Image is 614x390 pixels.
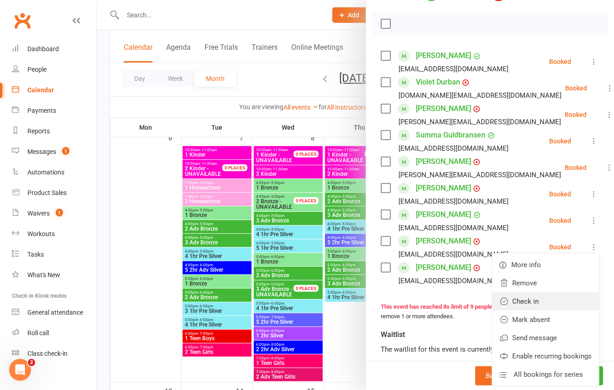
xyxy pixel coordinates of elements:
div: Workouts [27,230,55,237]
button: Bulk add attendees [475,366,554,385]
div: Booked [565,164,587,171]
div: [EMAIL_ADDRESS][DOMAIN_NAME] [399,222,509,234]
span: 1 [62,147,69,155]
a: Summa Guldbransen [416,128,485,142]
div: Booked [549,138,571,144]
a: [PERSON_NAME] [416,48,471,63]
iframe: Intercom live chat [9,359,31,381]
div: [DOMAIN_NAME][EMAIL_ADDRESS][DOMAIN_NAME] [399,90,562,101]
a: General attendance kiosk mode [12,302,96,323]
div: [EMAIL_ADDRESS][DOMAIN_NAME] [399,275,509,287]
div: People [27,66,47,73]
div: Dashboard [27,45,59,53]
a: Dashboard [12,39,96,59]
div: Booked [549,191,571,197]
div: [PERSON_NAME][EMAIL_ADDRESS][DOMAIN_NAME] [399,116,561,128]
span: 2 [28,359,35,366]
a: [PERSON_NAME] [416,234,471,248]
a: Check in [492,292,599,311]
a: Class kiosk mode [12,343,96,364]
div: Class check-in [27,350,68,357]
div: [EMAIL_ADDRESS][DOMAIN_NAME] [399,63,509,75]
a: Reports [12,121,96,142]
a: Automations [12,162,96,183]
span: All bookings for series [514,369,583,380]
div: If you want to add more people, please remove 1 or more attendees. [381,302,599,321]
a: Product Sales [12,183,96,203]
a: Workouts [12,224,96,244]
div: Booked [549,58,571,65]
div: Booked [549,217,571,224]
a: Clubworx [11,9,34,32]
div: [EMAIL_ADDRESS][DOMAIN_NAME] [399,195,509,207]
a: Waivers 1 [12,203,96,224]
div: General attendance [27,309,83,316]
a: [PERSON_NAME] [416,181,471,195]
div: Booked [565,111,587,118]
a: All bookings for series [492,365,599,384]
div: Payments [27,107,56,114]
div: What's New [27,271,60,279]
div: Messages [27,148,56,155]
a: Calendar [12,80,96,100]
div: The waitlist for this event is currently empty. [381,344,599,355]
div: Tasks [27,251,44,258]
div: [EMAIL_ADDRESS][DOMAIN_NAME] [399,248,509,260]
a: Mark absent [492,311,599,329]
div: [EMAIL_ADDRESS][DOMAIN_NAME] [399,142,509,154]
a: Send message [492,329,599,347]
span: More info [511,259,541,270]
div: [PERSON_NAME][EMAIL_ADDRESS][DOMAIN_NAME] [399,169,561,181]
a: [PERSON_NAME] [416,101,471,116]
div: Waitlist [381,328,407,341]
div: Booked [549,244,571,250]
div: Automations [27,169,64,176]
strong: This event has reached its limit of 9 people. [381,303,494,310]
a: [PERSON_NAME] [416,207,471,222]
a: What's New [12,265,96,285]
span: 1 [56,209,63,216]
a: More info [492,256,599,274]
a: [PERSON_NAME] [416,260,471,275]
a: Tasks [12,244,96,265]
div: Product Sales [27,189,67,196]
div: Reports [27,127,50,135]
a: Violet Durban [416,75,460,90]
a: [PERSON_NAME] [416,154,471,169]
div: Waivers [27,210,50,217]
div: Roll call [27,329,49,337]
a: People [12,59,96,80]
a: Messages 1 [12,142,96,162]
a: Roll call [12,323,96,343]
div: Calendar [27,86,54,94]
a: Remove [492,274,599,292]
div: Booked [565,85,587,91]
a: Enable recurring bookings [492,347,599,365]
a: Payments [12,100,96,121]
